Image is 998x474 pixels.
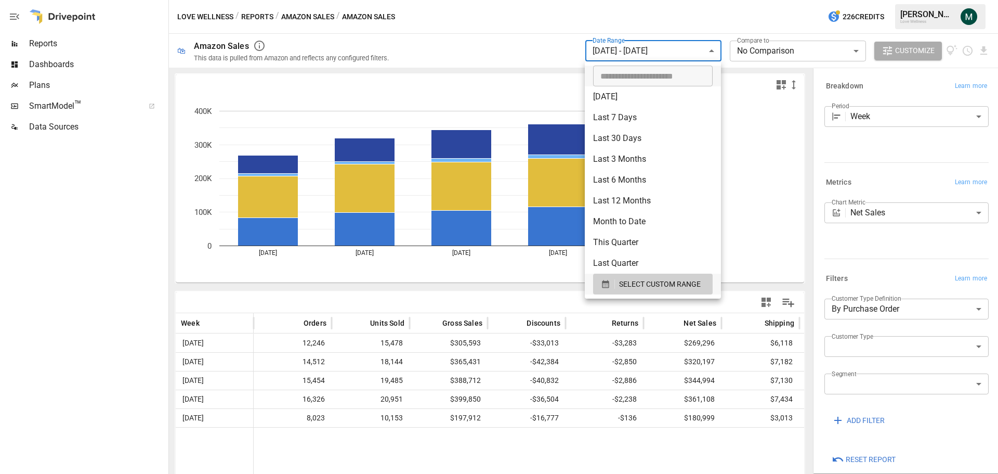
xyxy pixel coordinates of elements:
button: SELECT CUSTOM RANGE [593,274,713,294]
li: Last 6 Months [585,170,721,190]
li: Last 12 Months [585,190,721,211]
li: Last 7 Days [585,107,721,128]
li: Last 30 Days [585,128,721,149]
li: [DATE] [585,86,721,107]
li: This Quarter [585,232,721,253]
li: Month to Date [585,211,721,232]
span: SELECT CUSTOM RANGE [619,278,701,291]
li: Last 3 Months [585,149,721,170]
li: Last Quarter [585,253,721,274]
